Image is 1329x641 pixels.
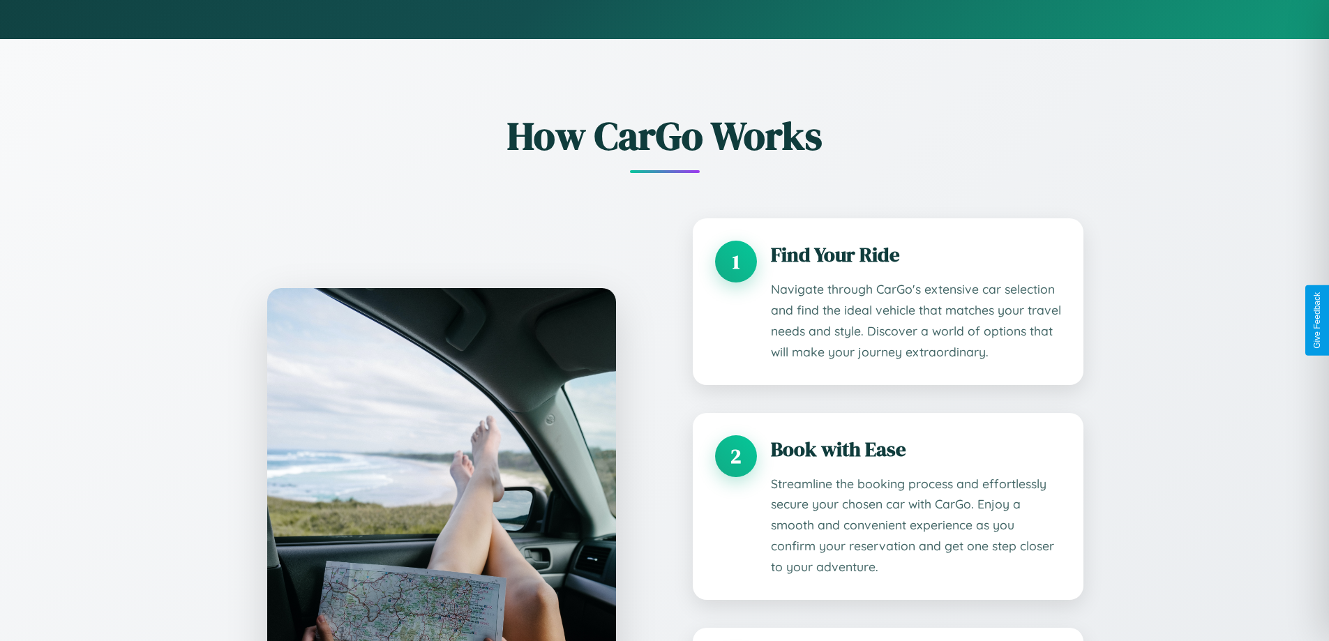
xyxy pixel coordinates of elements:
div: 2 [715,435,757,477]
div: Give Feedback [1312,292,1322,349]
p: Streamline the booking process and effortlessly secure your chosen car with CarGo. Enjoy a smooth... [771,474,1061,578]
h3: Find Your Ride [771,241,1061,269]
h3: Book with Ease [771,435,1061,463]
div: 1 [715,241,757,282]
p: Navigate through CarGo's extensive car selection and find the ideal vehicle that matches your tra... [771,279,1061,363]
h2: How CarGo Works [246,109,1083,163]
